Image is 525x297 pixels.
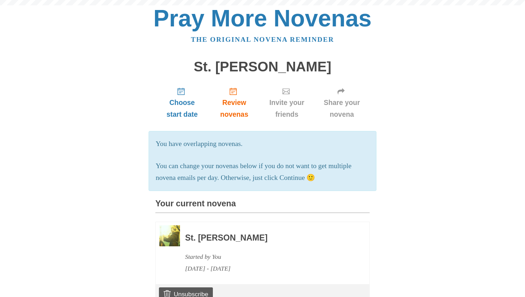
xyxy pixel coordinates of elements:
span: Choose start date [162,97,202,120]
div: [DATE] - [DATE] [185,263,350,275]
h3: St. [PERSON_NAME] [185,233,350,243]
a: The original novena reminder [191,36,334,43]
a: Pray More Novenas [154,5,372,31]
div: Started by You [185,251,350,263]
p: You have overlapping novenas. [156,138,369,150]
h1: St. [PERSON_NAME] [155,59,370,75]
a: Choose start date [155,81,209,124]
p: You can change your novenas below if you do not want to get multiple novena emails per day. Other... [156,160,369,184]
span: Share your novena [321,97,362,120]
a: Share your novena [314,81,370,124]
a: Review novenas [209,81,260,124]
h3: Your current novena [155,199,370,213]
span: Review novenas [216,97,252,120]
span: Invite your friends [267,97,307,120]
img: Novena image [159,225,180,246]
a: Invite your friends [260,81,314,124]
